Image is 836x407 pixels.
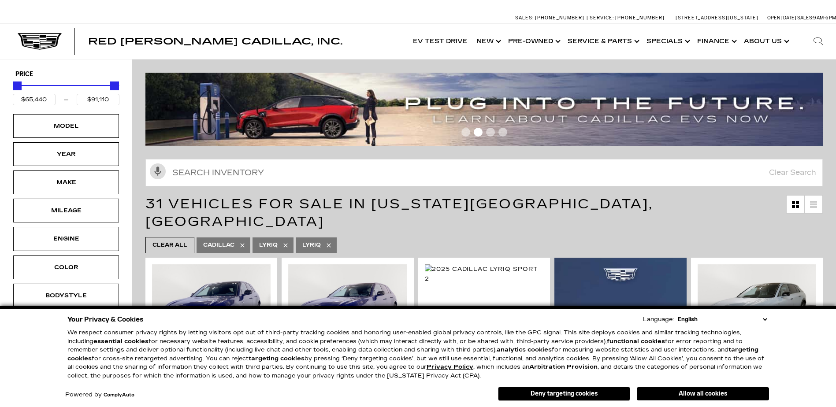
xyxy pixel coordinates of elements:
[563,24,642,59] a: Service & Parts
[642,24,693,59] a: Specials
[13,78,119,105] div: Price
[259,240,278,251] span: Lyriq
[515,15,587,20] a: Sales: [PHONE_NUMBER]
[13,81,22,90] div: Minimum Price
[44,178,88,187] div: Make
[472,24,504,59] a: New
[249,355,305,362] strong: targeting cookies
[535,15,584,21] span: [PHONE_NUMBER]
[77,94,119,105] input: Maximum
[529,363,598,370] strong: Arbitration Provision
[44,234,88,244] div: Engine
[504,24,563,59] a: Pre-Owned
[13,170,119,194] div: MakeMake
[104,392,134,398] a: ComplyAuto
[13,227,119,251] div: EngineEngine
[425,264,543,284] img: 2025 Cadillac LYRIQ Sport 2
[203,240,234,251] span: Cadillac
[110,81,119,90] div: Maximum Price
[498,387,630,401] button: Deny targeting cookies
[302,240,321,251] span: LYRIQ
[587,15,667,20] a: Service: [PHONE_NUMBER]
[44,291,88,300] div: Bodystyle
[498,128,507,137] span: Go to slide 4
[474,128,483,137] span: Go to slide 2
[65,392,134,398] div: Powered by
[15,70,117,78] h5: Price
[67,329,769,380] p: We respect consumer privacy rights by letting visitors opt out of third-party tracking cookies an...
[152,264,271,353] img: 2025 Cadillac LYRIQ Sport 1
[18,33,62,50] img: Cadillac Dark Logo with Cadillac White Text
[693,24,739,59] a: Finance
[13,94,56,105] input: Minimum
[698,264,816,353] img: 2025 Cadillac LYRIQ Sport 2
[497,346,552,353] strong: analytics cookies
[486,128,495,137] span: Go to slide 3
[409,24,472,59] a: EV Test Drive
[813,15,836,21] span: 9 AM-6 PM
[44,149,88,159] div: Year
[676,315,769,324] select: Language Select
[44,263,88,272] div: Color
[145,196,653,229] span: 31 Vehicles for Sale in [US_STATE][GEOGRAPHIC_DATA], [GEOGRAPHIC_DATA]
[88,36,342,47] span: Red [PERSON_NAME] Cadillac, Inc.
[637,387,769,400] button: Allow all cookies
[607,338,665,345] strong: functional cookies
[67,346,758,362] strong: targeting cookies
[590,15,614,21] span: Service:
[13,142,119,166] div: YearYear
[643,317,674,322] div: Language:
[767,15,796,21] span: Open [DATE]
[13,284,119,307] div: BodystyleBodystyle
[145,159,823,186] input: Search Inventory
[150,163,166,179] svg: Click to toggle on voice search
[67,313,144,326] span: Your Privacy & Cookies
[288,264,407,353] img: 2025 Cadillac LYRIQ Sport 1
[461,128,470,137] span: Go to slide 1
[13,255,119,279] div: ColorColor
[739,24,792,59] a: About Us
[13,114,119,138] div: ModelModel
[797,15,813,21] span: Sales:
[676,15,758,21] a: [STREET_ADDRESS][US_STATE]
[44,206,88,215] div: Mileage
[152,240,187,251] span: Clear All
[427,363,473,370] a: Privacy Policy
[44,121,88,131] div: Model
[145,73,829,146] img: ev-blog-post-banners4
[13,199,119,222] div: MileageMileage
[515,15,534,21] span: Sales:
[615,15,665,21] span: [PHONE_NUMBER]
[93,338,149,345] strong: essential cookies
[88,37,342,46] a: Red [PERSON_NAME] Cadillac, Inc.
